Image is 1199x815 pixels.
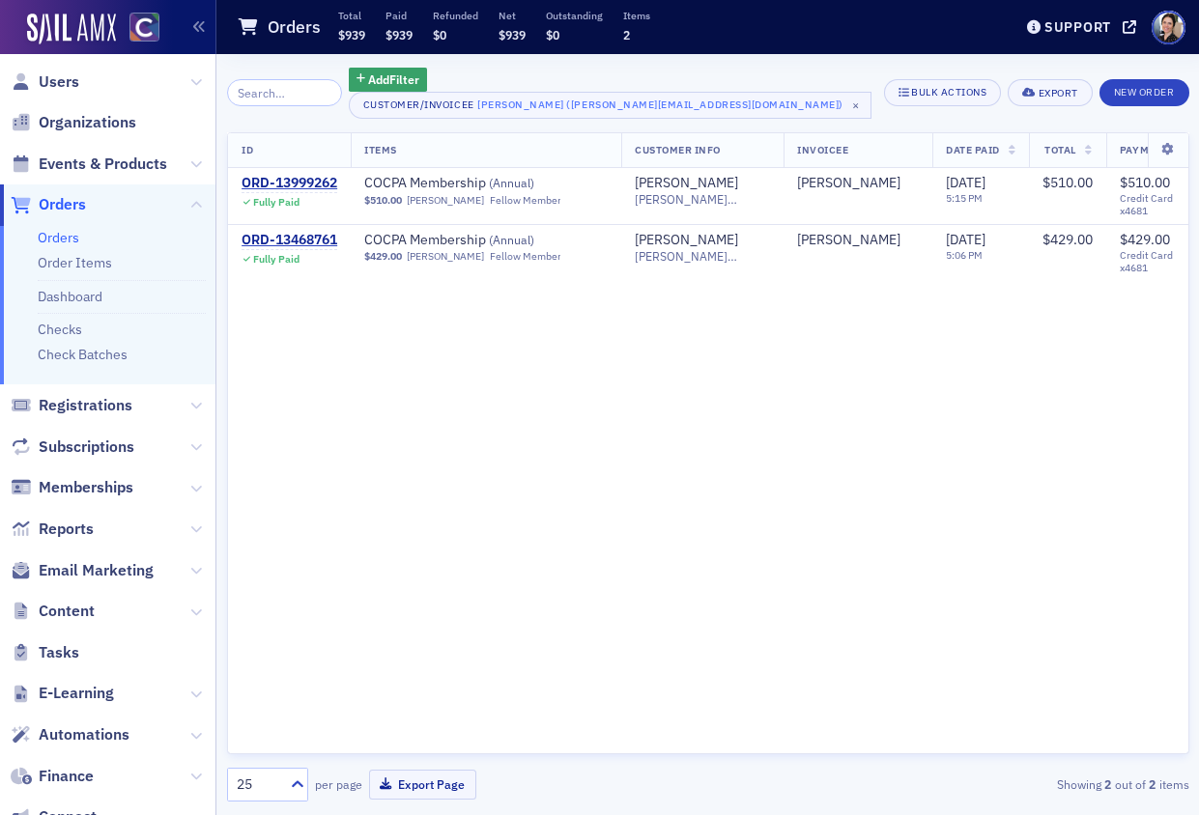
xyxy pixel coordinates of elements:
[882,775,1189,793] div: Showing out of items
[39,560,154,581] span: Email Marketing
[1042,174,1093,191] span: $510.00
[11,724,129,745] a: Automations
[911,87,986,98] div: Bulk Actions
[635,192,770,207] span: [PERSON_NAME][EMAIL_ADDRESS][DOMAIN_NAME]
[11,194,86,215] a: Orders
[11,477,133,498] a: Memberships
[1120,231,1170,248] span: $429.00
[1045,143,1077,156] span: Total
[797,232,900,249] a: [PERSON_NAME]
[11,436,134,458] a: Subscriptions
[546,27,559,42] span: $0
[39,766,94,787] span: Finance
[364,250,402,263] span: $429.00
[407,250,484,263] a: [PERSON_NAME]
[39,436,134,458] span: Subscriptions
[477,95,843,114] div: [PERSON_NAME] ([PERSON_NAME][EMAIL_ADDRESS][DOMAIN_NAME])
[39,601,95,622] span: Content
[946,191,983,205] time: 5:15 PM
[27,14,116,44] img: SailAMX
[1120,143,1176,156] span: Payments
[116,13,159,45] a: View Homepage
[489,232,534,247] span: ( Annual )
[884,79,1001,106] button: Bulk Actions
[1099,79,1189,106] button: New Order
[39,642,79,663] span: Tasks
[227,79,342,106] input: Search…
[349,92,871,119] button: Customer/Invoicee[PERSON_NAME] ([PERSON_NAME][EMAIL_ADDRESS][DOMAIN_NAME])×
[338,27,365,42] span: $939
[1101,775,1115,793] strong: 2
[1044,18,1111,36] div: Support
[368,70,419,88] span: Add Filter
[847,97,865,114] span: ×
[635,249,770,264] span: [PERSON_NAME][EMAIL_ADDRESS][DOMAIN_NAME]
[946,143,1000,156] span: Date Paid
[242,232,337,249] a: ORD-13468761
[635,143,721,156] span: Customer Info
[338,9,365,22] p: Total
[349,68,428,92] button: AddFilter
[39,477,133,498] span: Memberships
[433,9,478,22] p: Refunded
[364,194,402,207] span: $510.00
[635,175,738,192] a: [PERSON_NAME]
[39,194,86,215] span: Orders
[635,232,738,249] div: [PERSON_NAME]
[407,194,484,207] a: [PERSON_NAME]
[797,175,900,192] a: [PERSON_NAME]
[39,71,79,93] span: Users
[129,13,159,42] img: SailAMX
[364,175,608,192] span: COCPA Membership
[623,27,630,42] span: 2
[1039,88,1078,98] div: Export
[1120,192,1176,217] span: Credit Card x4681
[489,250,560,263] div: Fellow Member
[252,196,299,209] div: Fully Paid
[364,232,608,249] a: COCPA Membership (Annual)
[39,519,94,540] span: Reports
[546,9,603,22] p: Outstanding
[252,253,299,266] div: Fully Paid
[1120,249,1176,274] span: Credit Card x4681
[39,724,129,745] span: Automations
[433,27,446,42] span: $0
[38,229,79,246] a: Orders
[39,683,114,704] span: E-Learning
[315,775,362,793] label: per page
[489,175,534,190] span: ( Annual )
[946,248,983,262] time: 5:06 PM
[363,98,474,111] div: Customer/Invoicee
[364,143,397,156] span: Items
[385,9,413,22] p: Paid
[1120,174,1170,191] span: $510.00
[242,143,253,156] span: ID
[11,560,154,581] a: Email Marketing
[797,175,919,192] span: Susan Gonzales
[489,194,560,207] div: Fellow Member
[39,395,132,416] span: Registrations
[39,154,167,175] span: Events & Products
[797,232,919,249] span: Susan Gonzales
[797,143,848,156] span: Invoicee
[38,321,82,338] a: Checks
[1099,82,1189,99] a: New Order
[38,288,102,305] a: Dashboard
[268,15,321,39] h1: Orders
[11,642,79,663] a: Tasks
[499,27,526,42] span: $939
[11,766,94,787] a: Finance
[38,346,128,363] a: Check Batches
[11,519,94,540] a: Reports
[242,175,337,192] a: ORD-13999262
[946,174,985,191] span: [DATE]
[11,395,132,416] a: Registrations
[385,27,413,42] span: $939
[1152,11,1185,44] span: Profile
[623,9,650,22] p: Items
